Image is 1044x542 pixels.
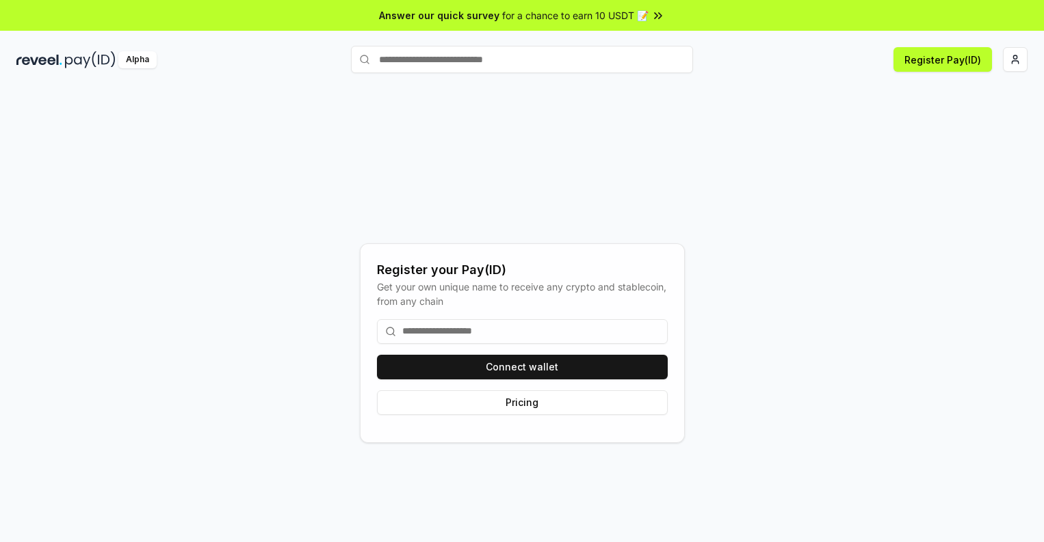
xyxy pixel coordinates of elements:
img: pay_id [65,51,116,68]
button: Register Pay(ID) [893,47,992,72]
div: Register your Pay(ID) [377,260,668,280]
span: Answer our quick survey [379,8,499,23]
div: Get your own unique name to receive any crypto and stablecoin, from any chain [377,280,668,308]
button: Connect wallet [377,355,668,379]
img: reveel_dark [16,51,62,68]
div: Alpha [118,51,157,68]
span: for a chance to earn 10 USDT 📝 [502,8,649,23]
button: Pricing [377,390,668,415]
